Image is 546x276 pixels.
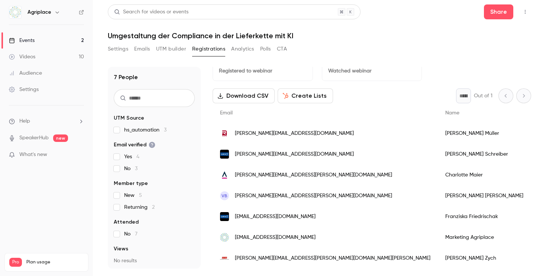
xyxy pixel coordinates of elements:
span: Returning [124,204,155,211]
span: UTM Source [114,114,144,122]
div: Audience [9,69,42,77]
div: Settings [9,86,39,93]
span: hs_automation [124,126,167,134]
span: [PERSON_NAME][EMAIL_ADDRESS][PERSON_NAME][DOMAIN_NAME] [235,192,392,200]
p: Registered to webinar [219,67,307,75]
div: [PERSON_NAME] Müller [438,123,531,144]
img: lurch.de [220,150,229,159]
span: Name [445,110,459,116]
button: Create Lists [278,88,333,103]
img: geti-wilba.de [220,254,229,263]
span: [EMAIL_ADDRESS][DOMAIN_NAME] [235,213,316,221]
span: [EMAIL_ADDRESS][DOMAIN_NAME] [235,234,316,241]
div: [PERSON_NAME] [PERSON_NAME] [438,185,531,206]
img: Agriplace [9,6,21,18]
span: VB [222,192,227,199]
h1: 7 People [114,73,138,82]
span: Pro [9,258,22,267]
div: [PERSON_NAME] Schreiber [438,144,531,165]
img: accomplie.com [220,171,229,179]
span: 7 [135,231,138,237]
h6: Agriplace [28,9,51,16]
div: Search for videos or events [114,8,188,16]
span: No [124,230,138,238]
span: [PERSON_NAME][EMAIL_ADDRESS][PERSON_NAME][DOMAIN_NAME][PERSON_NAME] [235,254,430,262]
span: Email verified [114,141,155,149]
span: new [53,134,68,142]
img: agriplace.com [220,233,229,242]
img: lurch.de [220,212,229,221]
span: Member type [114,180,148,187]
a: SpeakerHub [19,134,49,142]
span: 4 [136,154,139,159]
span: Email [220,110,233,116]
button: UTM builder [156,43,186,55]
span: Yes [124,153,139,160]
button: CTA [277,43,287,55]
span: [PERSON_NAME][EMAIL_ADDRESS][DOMAIN_NAME] [235,150,354,158]
span: Plan usage [26,259,84,265]
span: What's new [19,151,47,159]
span: 3 [164,127,167,133]
h1: Umgestaltung der Compliance in der Lieferkette mit KI [108,31,531,40]
span: 3 [135,166,138,171]
p: Watched webinar [328,67,416,75]
div: Videos [9,53,35,61]
span: No [124,165,138,172]
img: raps.com [220,129,229,138]
button: Emails [134,43,150,55]
div: Marketing Agriplace [438,227,531,248]
span: Help [19,117,30,125]
button: Download CSV [213,88,275,103]
span: 2 [152,205,155,210]
p: No results [114,257,195,264]
button: Settings [108,43,128,55]
button: Share [484,4,513,19]
span: Views [114,245,128,253]
span: New [124,192,142,199]
div: Events [9,37,35,44]
div: [PERSON_NAME] Zych [438,248,531,269]
div: Charlotte Maier [438,165,531,185]
li: help-dropdown-opener [9,117,84,125]
button: Registrations [192,43,225,55]
p: Out of 1 [474,92,492,100]
span: Attended [114,218,139,226]
span: [PERSON_NAME][EMAIL_ADDRESS][PERSON_NAME][DOMAIN_NAME] [235,171,392,179]
button: Polls [260,43,271,55]
span: 5 [139,193,142,198]
button: Analytics [231,43,254,55]
span: [PERSON_NAME][EMAIL_ADDRESS][DOMAIN_NAME] [235,130,354,137]
div: Franziska Friedrischak [438,206,531,227]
